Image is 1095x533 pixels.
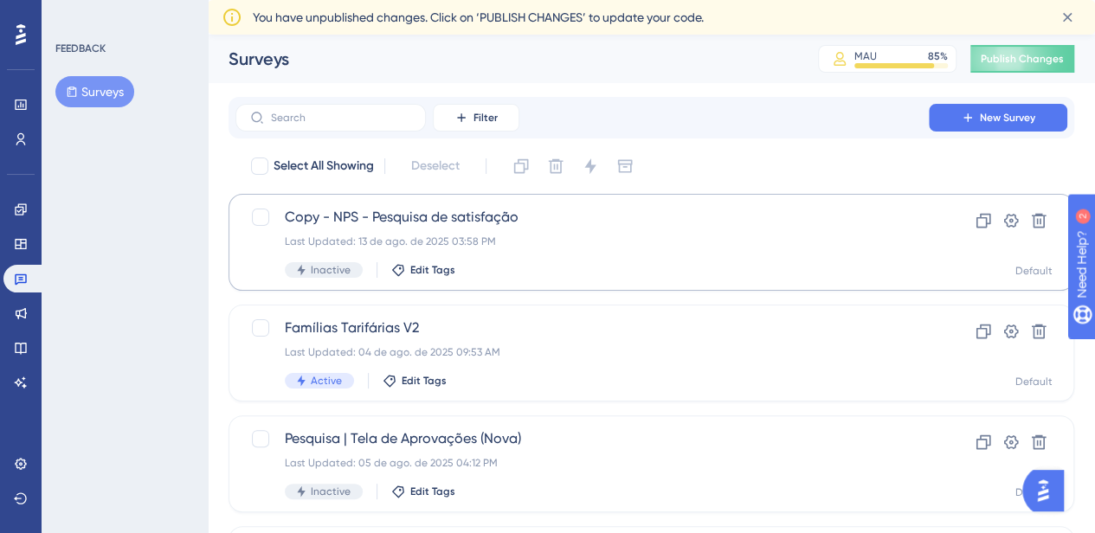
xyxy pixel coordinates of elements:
[402,374,447,388] span: Edit Tags
[311,263,351,277] span: Inactive
[410,263,455,277] span: Edit Tags
[253,7,704,28] span: You have unpublished changes. Click on ‘PUBLISH CHANGES’ to update your code.
[433,104,519,132] button: Filter
[41,4,108,25] span: Need Help?
[929,104,1067,132] button: New Survey
[311,485,351,498] span: Inactive
[285,207,879,228] span: Copy - NPS - Pesquisa de satisfação
[274,156,374,177] span: Select All Showing
[229,47,775,71] div: Surveys
[285,234,879,248] div: Last Updated: 13 de ago. de 2025 03:58 PM
[383,374,447,388] button: Edit Tags
[970,45,1074,73] button: Publish Changes
[285,456,879,470] div: Last Updated: 05 de ago. de 2025 04:12 PM
[391,485,455,498] button: Edit Tags
[285,345,879,359] div: Last Updated: 04 de ago. de 2025 09:53 AM
[271,112,411,124] input: Search
[285,428,879,449] span: Pesquisa | Tela de Aprovações (Nova)
[1015,485,1053,499] div: Default
[55,76,134,107] button: Surveys
[391,263,455,277] button: Edit Tags
[1015,375,1053,389] div: Default
[311,374,342,388] span: Active
[473,111,498,125] span: Filter
[928,49,948,63] div: 85 %
[411,156,460,177] span: Deselect
[410,485,455,498] span: Edit Tags
[396,151,475,182] button: Deselect
[854,49,877,63] div: MAU
[285,318,879,338] span: Famílias Tarifárias V2
[1022,465,1074,517] iframe: UserGuiding AI Assistant Launcher
[981,52,1064,66] span: Publish Changes
[980,111,1035,125] span: New Survey
[55,42,106,55] div: FEEDBACK
[120,9,126,22] div: 2
[1015,264,1053,278] div: Default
